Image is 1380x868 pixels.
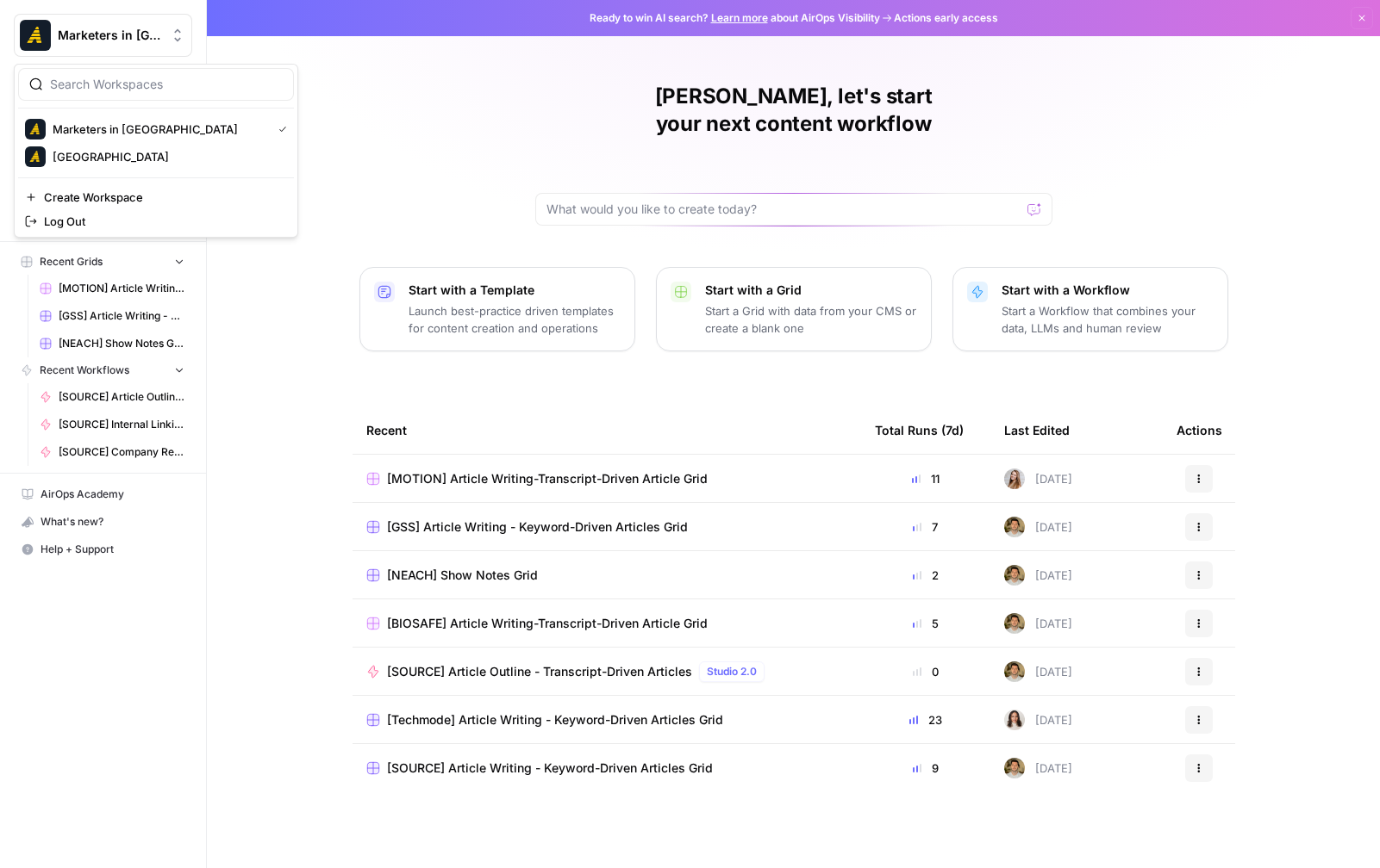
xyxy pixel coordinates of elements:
button: Recent Workflows [14,357,192,383]
span: [NEACH] Show Notes Grid [59,336,184,351]
div: 23 [875,711,977,728]
a: [MOTION] Article Writing-Transcript-Driven Article Grid [366,470,847,487]
div: Actions [1177,406,1222,454]
span: [MOTION] Article Writing-Transcript-Driven Article Grid [59,281,184,296]
a: [BIOSAFE] Article Writing-Transcript-Driven Article Grid [366,615,847,632]
span: [SOURCE] Company Research [59,444,184,460]
div: Last Edited [1004,406,1070,454]
div: [DATE] [1004,517,1072,537]
a: [Techmode] Article Writing - Keyword-Driven Articles Grid [366,711,847,728]
div: 2 [875,567,977,584]
div: 5 [875,615,977,632]
span: Studio 2.0 [707,664,757,679]
span: Log Out [44,213,280,230]
span: Marketers in [GEOGRAPHIC_DATA] [53,121,265,138]
span: [GSS] Article Writing - Keyword-Driven Articles Grid [387,518,688,536]
img: Marketers in Demand Logo [20,20,51,51]
button: Recent Grids [14,249,192,275]
p: Start with a Grid [705,282,917,299]
div: Workspace: Marketers in Demand [14,64,298,238]
span: Actions early access [894,10,998,26]
div: What's new? [15,509,191,535]
p: Launch best-practice driven templates for content creation and operations [409,302,621,337]
button: Help + Support [14,536,192,563]
button: Start with a WorkflowStart a Workflow that combines your data, LLMs and human review [952,267,1228,351]
span: Recent Grids [40,254,103,270]
p: Start a Workflow that combines your data, LLMs and human review [1002,302,1214,337]
img: 5zyzjh3tw4s3l6pe5wy4otrd1hyg [1004,613,1025,634]
p: Start with a Template [409,282,621,299]
div: 0 [875,663,977,680]
div: 7 [875,518,977,536]
div: [DATE] [1004,758,1072,778]
div: [DATE] [1004,613,1072,634]
img: 5zyzjh3tw4s3l6pe5wy4otrd1hyg [1004,565,1025,586]
span: Help + Support [41,542,184,557]
span: [SOURCE] Internal Linking [59,417,184,432]
span: [GSS] Article Writing - Keyword-Driven Articles Grid [59,308,184,324]
a: Learn more [711,11,768,24]
button: Start with a TemplateLaunch best-practice driven templates for content creation and operations [359,267,635,351]
a: [GSS] Article Writing - Keyword-Driven Articles Grid [32,302,192,330]
span: AirOps Academy [41,487,184,502]
span: [Techmode] Article Writing - Keyword-Driven Articles Grid [387,711,723,728]
div: 11 [875,470,977,487]
span: [MOTION] Article Writing-Transcript-Driven Article Grid [387,470,708,487]
span: Ready to win AI search? about AirOps Visibility [590,10,880,26]
div: 9 [875,759,977,777]
a: [SOURCE] Company Research [32,438,192,466]
button: What's new? [14,508,192,536]
a: [SOURCE] Internal Linking [32,411,192,438]
img: New North Logo [25,146,46,167]
div: [DATE] [1004,565,1072,586]
span: Marketers in [GEOGRAPHIC_DATA] [58,27,162,44]
div: Recent [366,406,847,454]
a: AirOps Academy [14,480,192,508]
a: Log Out [18,209,294,233]
input: What would you like to create today? [546,201,1021,218]
p: Start with a Workflow [1002,282,1214,299]
span: [SOURCE] Article Outline - Transcript-Driven Articles [59,389,184,405]
a: [NEACH] Show Notes Grid [32,330,192,357]
a: Create Workspace [18,185,294,209]
div: [DATE] [1004,661,1072,682]
a: [MOTION] Article Writing-Transcript-Driven Article Grid [32,275,192,302]
span: [SOURCE] Article Writing - Keyword-Driven Articles Grid [387,759,713,777]
div: Total Runs (7d) [875,406,964,454]
h1: [PERSON_NAME], let's start your next content workflow [535,83,1052,138]
input: Search Workspaces [50,76,283,93]
button: Workspace: Marketers in Demand [14,14,192,57]
a: [GSS] Article Writing - Keyword-Driven Articles Grid [366,518,847,536]
div: [DATE] [1004,710,1072,730]
img: Marketers in Demand Logo [25,119,46,139]
img: 5zyzjh3tw4s3l6pe5wy4otrd1hyg [1004,758,1025,778]
img: kuys64wq30ic8smehvb70tdiqcha [1004,468,1025,489]
a: [SOURCE] Article Outline - Transcript-Driven Articles [32,383,192,411]
div: Marketers in [GEOGRAPHIC_DATA] [220,28,387,43]
a: [NEACH] Show Notes Grid [366,567,847,584]
span: [BIOSAFE] Article Writing-Transcript-Driven Article Grid [387,615,708,632]
img: 4fd6czjb14ow1nfuhki0wq9u0yq0 [1004,710,1025,730]
span: [SOURCE] Article Outline - Transcript-Driven Articles [387,663,692,680]
img: 5zyzjh3tw4s3l6pe5wy4otrd1hyg [1004,661,1025,682]
span: Create Workspace [44,189,280,206]
a: [SOURCE] Article Writing - Keyword-Driven Articles Grid [366,759,847,777]
div: [DATE] [1004,468,1072,489]
span: Recent Workflows [40,363,129,378]
a: [SOURCE] Article Outline - Transcript-Driven ArticlesStudio 2.0 [366,661,847,682]
span: [GEOGRAPHIC_DATA] [53,148,280,165]
img: 5zyzjh3tw4s3l6pe5wy4otrd1hyg [1004,517,1025,537]
span: [NEACH] Show Notes Grid [387,567,538,584]
button: Start with a GridStart a Grid with data from your CMS or create a blank one [656,267,932,351]
p: Start a Grid with data from your CMS or create a blank one [705,302,917,337]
